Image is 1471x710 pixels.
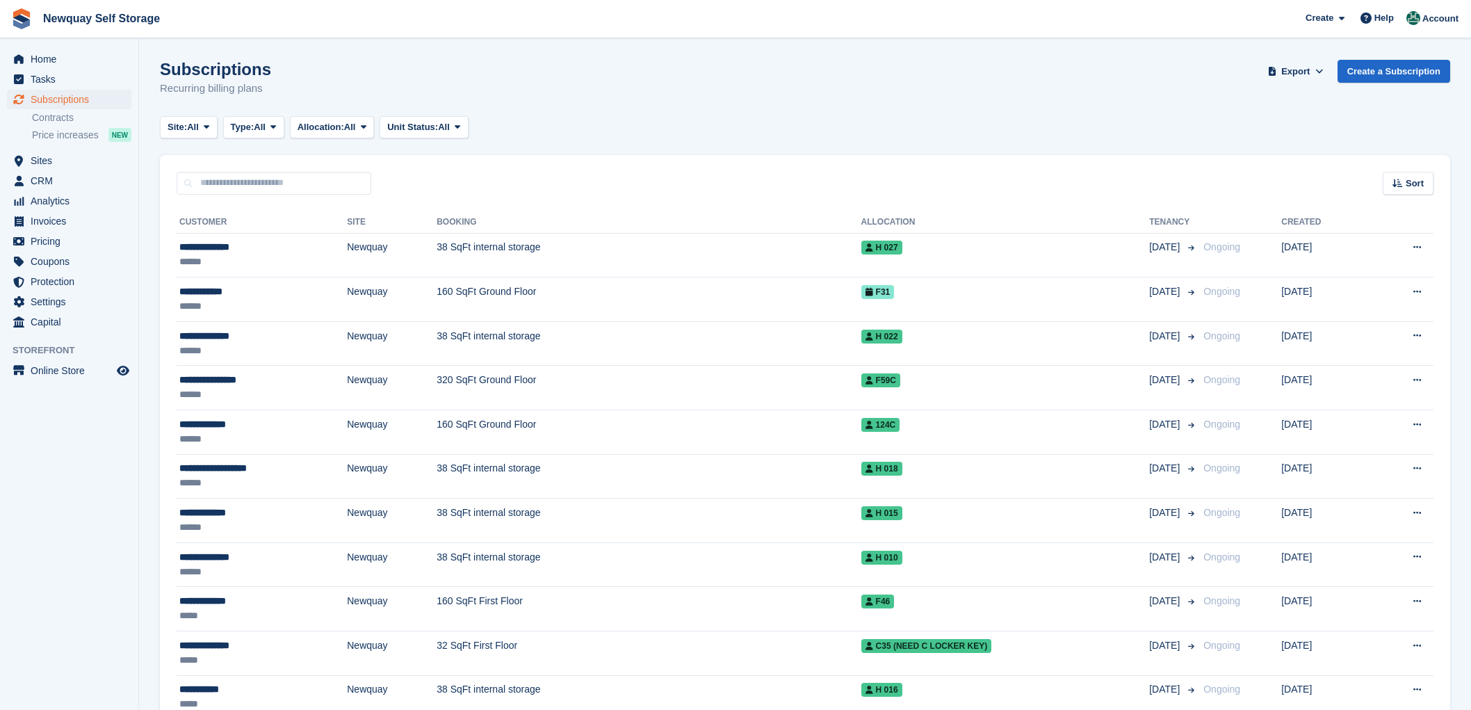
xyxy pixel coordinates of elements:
span: H 016 [861,683,902,697]
span: Settings [31,292,114,312]
span: H 010 [861,551,902,565]
td: Newquay [347,410,437,455]
span: [DATE] [1149,638,1183,653]
span: All [344,120,356,134]
a: menu [7,232,131,251]
span: Ongoing [1203,330,1240,341]
span: F59C [861,373,900,387]
span: Ongoing [1203,462,1240,474]
span: Help [1374,11,1394,25]
td: 38 SqFt internal storage [437,542,861,587]
span: Site: [168,120,187,134]
span: Ongoing [1203,419,1240,430]
a: menu [7,49,131,69]
span: Online Store [31,361,114,380]
span: Coupons [31,252,114,271]
td: Newquay [347,454,437,499]
span: Storefront [13,344,138,357]
span: Sort [1406,177,1424,191]
span: C35 (Need C Locker key) [861,639,992,653]
span: All [438,120,450,134]
button: Export [1265,60,1326,83]
p: Recurring billing plans [160,81,271,97]
span: Ongoing [1203,640,1240,651]
span: Ongoing [1203,241,1240,252]
span: Allocation: [298,120,344,134]
td: 38 SqFt internal storage [437,454,861,499]
button: Unit Status: All [380,116,468,139]
span: Tasks [31,70,114,89]
a: menu [7,90,131,109]
td: 32 SqFt First Floor [437,631,861,676]
span: F46 [861,595,895,608]
span: [DATE] [1149,417,1183,432]
div: NEW [108,128,131,142]
a: menu [7,361,131,380]
th: Site [347,211,437,234]
span: Home [31,49,114,69]
span: H 015 [861,506,902,520]
span: Ongoing [1203,374,1240,385]
td: [DATE] [1281,366,1369,410]
span: All [254,120,266,134]
th: Created [1281,211,1369,234]
th: Allocation [861,211,1150,234]
a: menu [7,272,131,291]
span: Invoices [31,211,114,231]
span: Capital [31,312,114,332]
h1: Subscriptions [160,60,271,79]
td: [DATE] [1281,499,1369,543]
td: [DATE] [1281,454,1369,499]
span: Price increases [32,129,99,142]
span: Type: [231,120,254,134]
th: Customer [177,211,347,234]
td: Newquay [347,631,437,676]
td: 38 SqFt internal storage [437,233,861,277]
td: 160 SqFt First Floor [437,587,861,631]
span: Ongoing [1203,684,1240,695]
span: CRM [31,171,114,191]
td: Newquay [347,366,437,410]
span: H 022 [861,330,902,344]
td: 38 SqFt internal storage [437,321,861,366]
span: All [187,120,199,134]
a: Preview store [115,362,131,379]
span: [DATE] [1149,240,1183,255]
span: Account [1422,12,1458,26]
td: [DATE] [1281,542,1369,587]
a: Newquay Self Storage [38,7,165,30]
td: Newquay [347,542,437,587]
td: Newquay [347,233,437,277]
td: Newquay [347,277,437,322]
span: Create [1306,11,1333,25]
a: menu [7,151,131,170]
span: Ongoing [1203,507,1240,518]
span: Sites [31,151,114,170]
td: 320 SqFt Ground Floor [437,366,861,410]
td: Newquay [347,587,437,631]
a: Price increases NEW [32,127,131,143]
span: H 018 [861,462,902,476]
span: Unit Status: [387,120,438,134]
span: [DATE] [1149,682,1183,697]
td: 38 SqFt internal storage [437,499,861,543]
span: Protection [31,272,114,291]
span: [DATE] [1149,373,1183,387]
td: [DATE] [1281,233,1369,277]
img: JON [1406,11,1420,25]
span: [DATE] [1149,594,1183,608]
td: [DATE] [1281,277,1369,322]
a: Create a Subscription [1338,60,1450,83]
td: [DATE] [1281,587,1369,631]
span: Analytics [31,191,114,211]
a: Contracts [32,111,131,124]
span: Ongoing [1203,595,1240,606]
span: [DATE] [1149,461,1183,476]
button: Site: All [160,116,218,139]
a: menu [7,70,131,89]
span: F31 [861,285,895,299]
span: Export [1281,65,1310,79]
td: 160 SqFt Ground Floor [437,277,861,322]
span: Ongoing [1203,286,1240,297]
a: menu [7,211,131,231]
